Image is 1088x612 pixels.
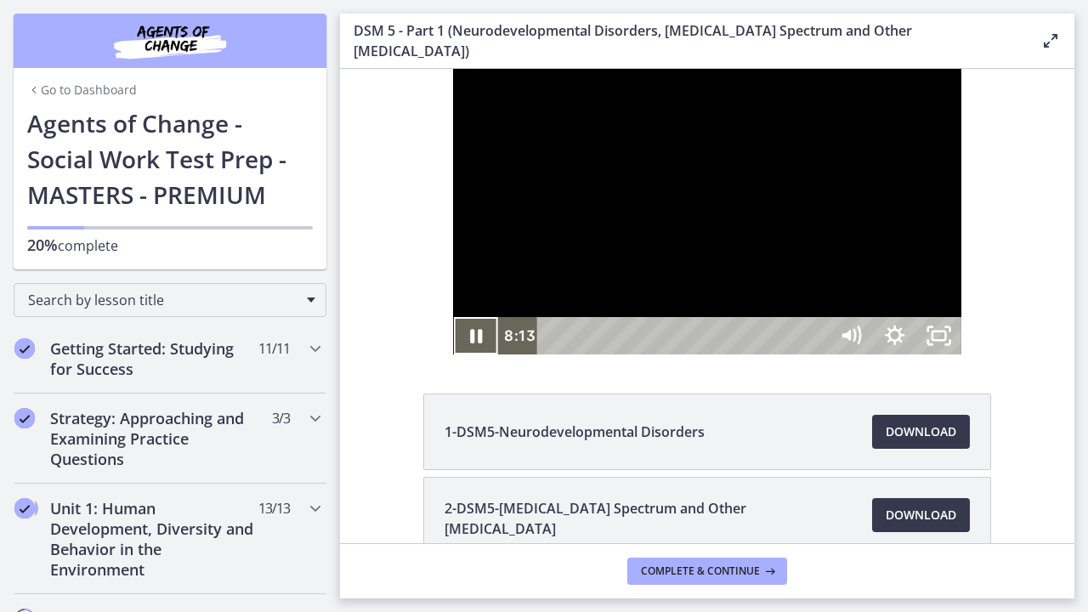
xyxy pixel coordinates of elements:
[14,283,326,317] div: Search by lesson title
[27,82,137,99] a: Go to Dashboard
[14,408,35,428] i: Completed
[258,338,290,359] span: 11 / 11
[533,248,577,286] button: Show settings menu
[50,408,258,469] h2: Strategy: Approaching and Examining Practice Questions
[354,20,1013,61] h3: DSM 5 - Part 1 (Neurodevelopmental Disorders, [MEDICAL_DATA] Spectrum and Other [MEDICAL_DATA])
[27,235,58,255] span: 20%
[27,235,313,256] p: complete
[445,498,852,539] span: 2-DSM5-[MEDICAL_DATA] Spectrum and Other [MEDICAL_DATA]
[489,248,533,286] button: Mute
[50,338,258,379] h2: Getting Started: Studying for Success
[27,105,313,212] h1: Agents of Change - Social Work Test Prep - MASTERS - PREMIUM
[272,408,290,428] span: 3 / 3
[872,498,970,532] a: Download
[50,498,258,580] h2: Unit 1: Human Development, Diversity and Behavior in the Environment
[28,291,298,309] span: Search by lesson title
[886,505,956,525] span: Download
[641,564,760,578] span: Complete & continue
[340,69,1074,354] iframe: Video Lesson
[14,498,35,518] i: Completed
[68,20,272,61] img: Agents of Change
[872,415,970,449] a: Download
[14,338,35,359] i: Completed
[258,498,290,518] span: 13 / 13
[445,422,705,442] span: 1-DSM5-Neurodevelopmental Disorders
[627,558,787,585] button: Complete & continue
[886,422,956,442] span: Download
[577,248,621,286] button: Unfullscreen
